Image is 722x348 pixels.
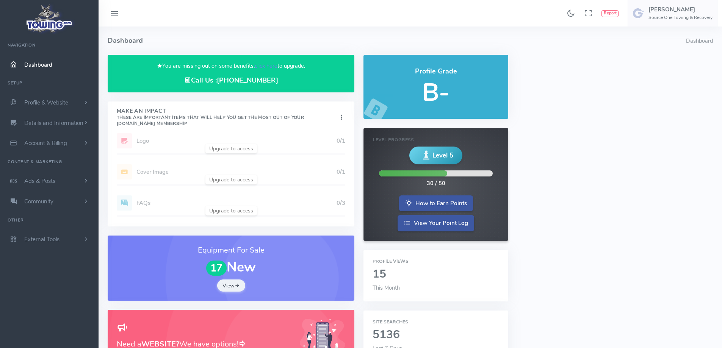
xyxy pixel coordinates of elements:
p: You are missing out on some benefits, to upgrade. [117,62,345,70]
span: External Tools [24,236,60,243]
span: Ads & Posts [24,177,55,185]
h6: Profile Views [373,259,499,264]
span: Details and Information [24,119,83,127]
span: 17 [206,261,227,276]
h4: Call Us : [117,76,345,84]
span: Level 5 [432,151,453,160]
a: How to Earn Points [399,195,473,212]
h4: Dashboard [108,27,686,55]
a: click here [255,62,277,70]
span: Profile & Website [24,99,68,106]
img: logo [24,2,75,34]
h4: Make An Impact [117,108,338,126]
li: Dashboard [686,37,713,45]
h6: Source One Towing & Recovery [648,15,713,20]
a: View Your Point Log [398,215,474,231]
h3: Equipment For Sale [117,245,345,256]
h5: [PERSON_NAME] [648,6,713,12]
a: [PHONE_NUMBER] [217,76,278,85]
span: Community [24,198,53,205]
div: 30 / 50 [427,179,445,188]
a: View [217,279,245,292]
span: This Month [373,284,400,292]
h1: New [117,260,345,276]
h4: Profile Grade [373,68,499,75]
h5: B- [373,79,499,106]
img: user-image [633,7,645,19]
h2: 5136 [373,329,499,341]
span: Account & Billing [24,139,67,147]
small: These are important items that will help you get the most out of your [DOMAIN_NAME] Membership [117,114,304,126]
h6: Level Progress [373,137,498,142]
button: Report [601,10,619,17]
h6: Site Searches [373,320,499,325]
h2: 15 [373,268,499,281]
span: Dashboard [24,61,52,69]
